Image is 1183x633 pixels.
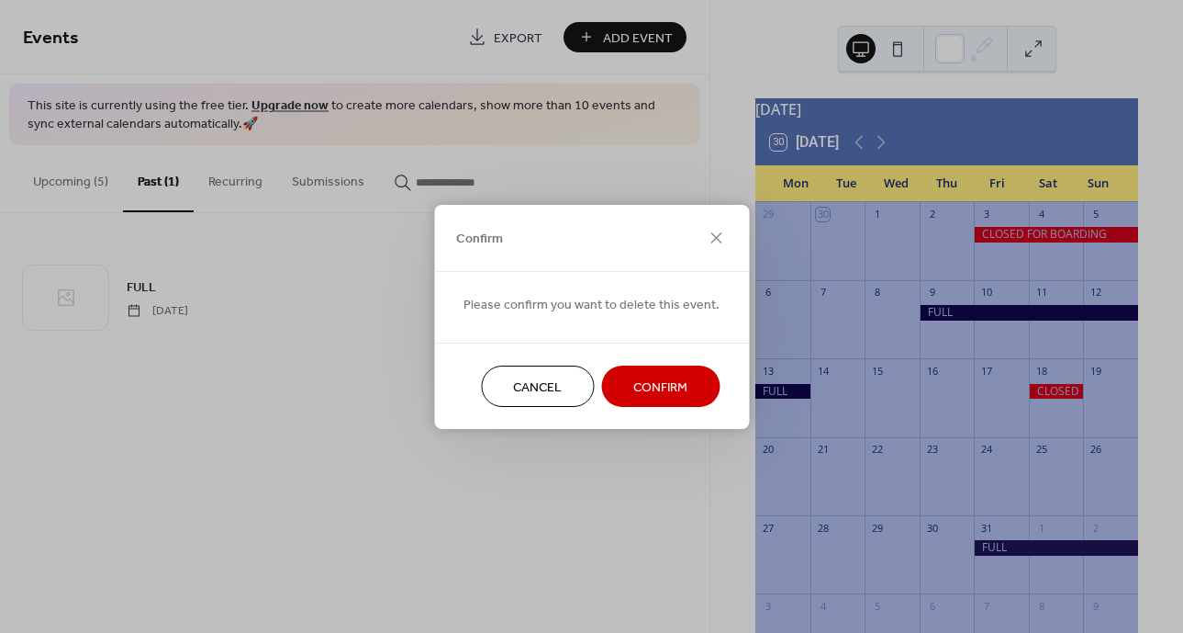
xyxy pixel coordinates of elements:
button: Cancel [481,366,594,407]
span: Cancel [513,378,562,397]
button: Confirm [601,366,720,407]
span: Confirm [456,230,503,249]
span: Confirm [633,378,687,397]
span: Please confirm you want to delete this event. [463,295,720,314]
